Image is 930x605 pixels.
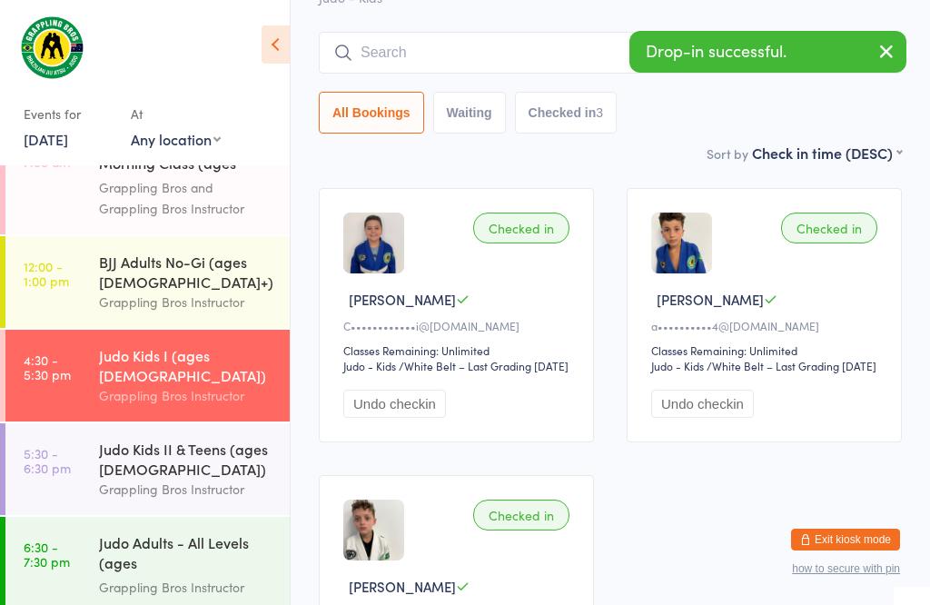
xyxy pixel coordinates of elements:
div: Checked in [781,213,877,243]
button: Checked in3 [515,92,618,134]
button: Waiting [433,92,506,134]
span: [PERSON_NAME] [349,290,456,309]
div: Judo Adults - All Levels (ages [DEMOGRAPHIC_DATA]+) [99,532,274,577]
div: BJJ Adults No-Gi (ages [DEMOGRAPHIC_DATA]+) [99,252,274,292]
a: 6:00 -7:00 amBJJ Adults - All Levels - Morning Class (ages [DEMOGRAPHIC_DATA]+)Grappling Bros and... [5,117,290,234]
button: All Bookings [319,92,424,134]
div: C••••••••••••i@[DOMAIN_NAME] [343,318,575,333]
div: Any location [131,129,221,149]
div: Judo Kids I (ages [DEMOGRAPHIC_DATA]) [99,345,274,385]
div: Judo Kids II & Teens (ages [DEMOGRAPHIC_DATA]) [99,439,274,479]
label: Sort by [707,144,748,163]
time: 5:30 - 6:30 pm [24,446,71,475]
div: Events for [24,99,113,129]
div: Classes Remaining: Unlimited [651,342,883,358]
a: 5:30 -6:30 pmJudo Kids II & Teens (ages [DEMOGRAPHIC_DATA])Grappling Bros Instructor [5,423,290,515]
button: Undo checkin [343,390,446,418]
span: / White Belt – Last Grading [DATE] [399,358,569,373]
span: [PERSON_NAME] [349,577,456,596]
span: / White Belt – Last Grading [DATE] [707,358,876,373]
div: Drop-in successful. [629,31,906,73]
div: Classes Remaining: Unlimited [343,342,575,358]
img: image1737008371.png [651,213,712,273]
a: 4:30 -5:30 pmJudo Kids I (ages [DEMOGRAPHIC_DATA])Grappling Bros Instructor [5,330,290,422]
a: [DATE] [24,129,68,149]
input: Search [319,32,902,74]
div: Grappling Bros Instructor [99,385,274,406]
img: image1737008489.png [343,500,404,560]
span: [PERSON_NAME] [657,290,764,309]
time: 6:30 - 7:30 pm [24,540,70,569]
div: Judo - Kids [651,358,704,373]
div: 3 [596,105,603,120]
button: how to secure with pin [792,562,900,575]
div: Grappling Bros and Grappling Bros Instructor [99,177,274,219]
div: Grappling Bros Instructor [99,577,274,598]
div: Checked in [473,213,569,243]
div: Checked in [473,500,569,531]
a: 12:00 -1:00 pmBJJ Adults No-Gi (ages [DEMOGRAPHIC_DATA]+)Grappling Bros Instructor [5,236,290,328]
time: 4:30 - 5:30 pm [24,352,71,382]
img: Grappling Bros Wollongong [18,14,86,81]
div: Check in time (DESC) [752,143,902,163]
div: a••••••••••4@[DOMAIN_NAME] [651,318,883,333]
div: Grappling Bros Instructor [99,479,274,500]
div: Judo - Kids [343,358,396,373]
button: Exit kiosk mode [791,529,900,550]
img: image1737723329.png [343,213,404,273]
div: Grappling Bros Instructor [99,292,274,312]
time: 12:00 - 1:00 pm [24,259,69,288]
div: At [131,99,221,129]
time: 6:00 - 7:00 am [24,140,70,169]
button: Undo checkin [651,390,754,418]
